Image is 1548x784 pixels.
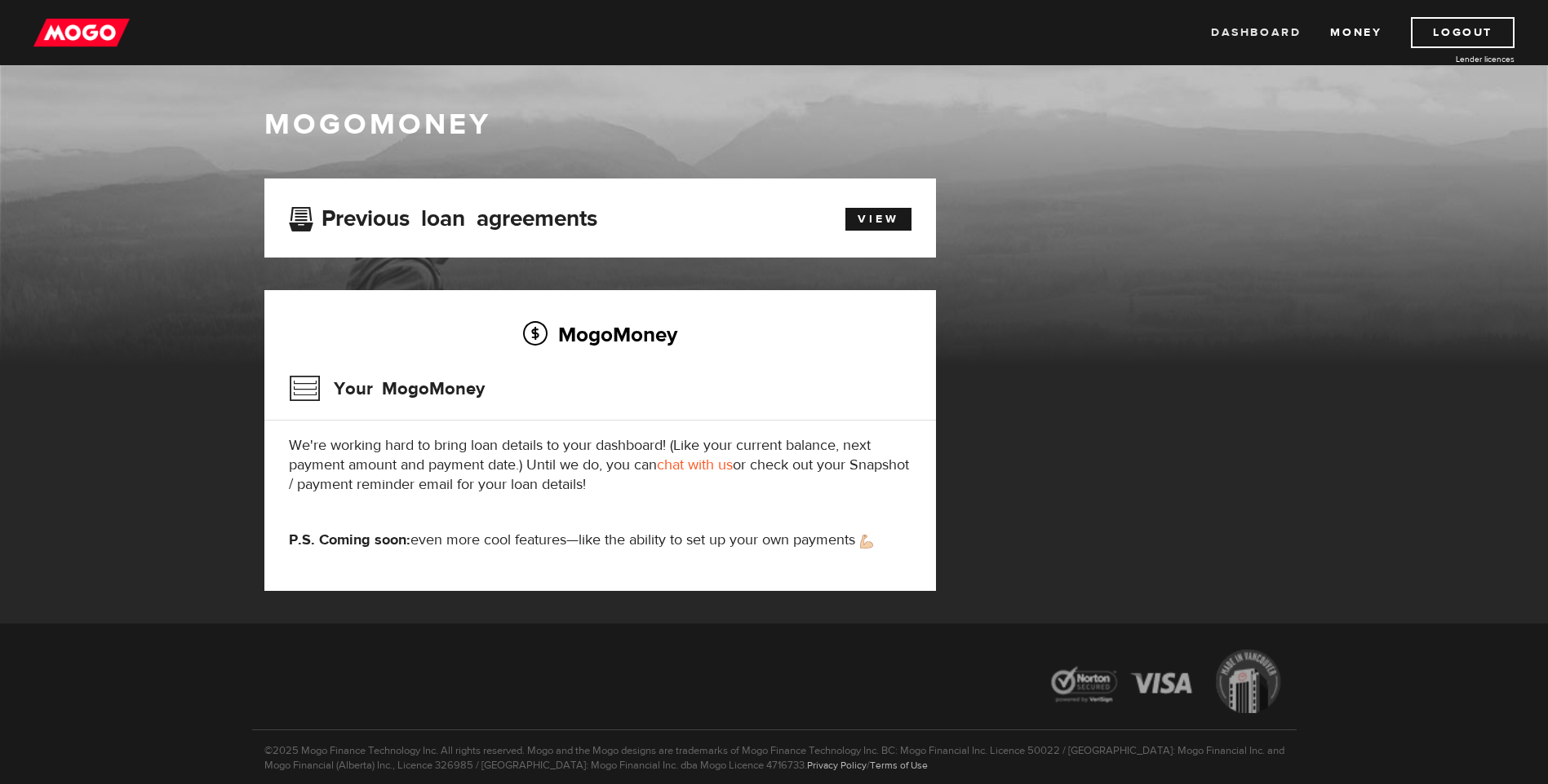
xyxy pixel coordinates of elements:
h3: Your MogoMoney [289,368,485,410]
h1: MogoMoney [264,108,1284,142]
p: We're working hard to bring loan details to your dashboard! (Like your current balance, next paym... [289,436,912,495]
p: even more cool features—like the ability to set up your own payments [289,531,912,550]
strong: P.S. Coming soon: [289,531,410,549]
a: View [845,208,912,231]
img: strong arm emoji [860,535,873,548]
h3: Previous loan agreements [289,205,597,227]
a: chat with us [657,456,733,474]
a: Dashboard [1211,17,1301,48]
a: Money [1330,17,1382,48]
a: Terms of Use [870,759,928,772]
img: mogo_logo-11ee424be714fa7cbb0f0f49df9e16ec.png [33,17,130,48]
img: legal-icons-92a2ffecb4d32d839781d1b4e4802d7b.png [1036,637,1297,729]
iframe: LiveChat chat widget [1222,405,1548,784]
a: Logout [1411,17,1515,48]
a: Privacy Policy [807,759,867,772]
p: ©2025 Mogo Finance Technology Inc. All rights reserved. Mogo and the Mogo designs are trademarks ... [252,729,1297,773]
h2: MogoMoney [289,317,912,351]
a: Lender licences [1392,53,1515,65]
